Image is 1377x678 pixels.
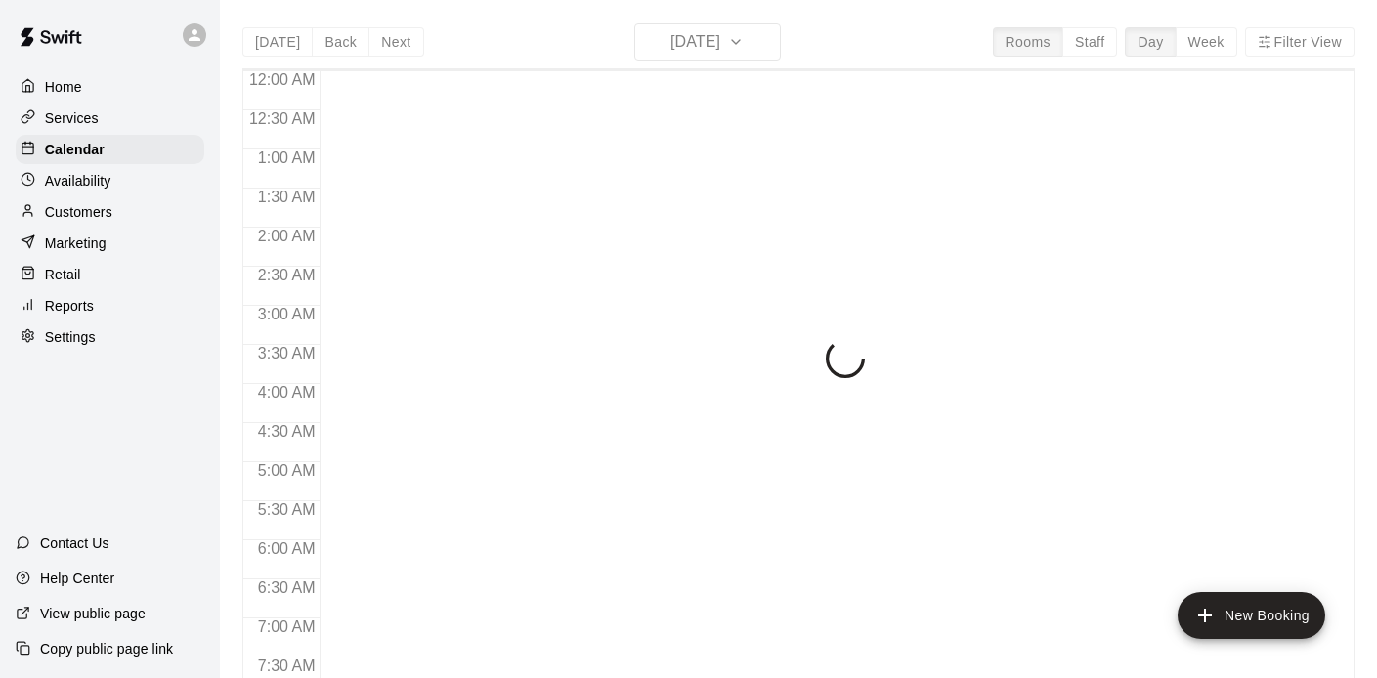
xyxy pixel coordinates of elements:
span: 1:00 AM [253,149,321,166]
p: Contact Us [40,533,109,553]
p: View public page [40,604,146,623]
span: 12:30 AM [244,110,321,127]
span: 7:00 AM [253,618,321,635]
a: Availability [16,166,204,195]
p: Services [45,108,99,128]
p: Reports [45,296,94,316]
span: 2:00 AM [253,228,321,244]
p: Help Center [40,569,114,588]
span: 3:30 AM [253,345,321,361]
span: 1:30 AM [253,189,321,205]
a: Marketing [16,229,204,258]
span: 12:00 AM [244,71,321,88]
span: 2:30 AM [253,267,321,283]
span: 6:00 AM [253,540,321,557]
a: Retail [16,260,204,289]
button: add [1178,592,1325,639]
a: Calendar [16,135,204,164]
span: 4:30 AM [253,423,321,440]
a: Reports [16,291,204,320]
a: Services [16,104,204,133]
p: Home [45,77,82,97]
span: 7:30 AM [253,657,321,674]
span: 4:00 AM [253,384,321,401]
a: Customers [16,197,204,227]
p: Settings [45,327,96,347]
p: Calendar [45,140,105,159]
span: 5:00 AM [253,462,321,479]
a: Home [16,72,204,102]
span: 3:00 AM [253,306,321,322]
a: Settings [16,322,204,352]
p: Copy public page link [40,639,173,658]
p: Retail [45,265,81,284]
p: Marketing [45,233,107,253]
p: Availability [45,171,111,191]
span: 6:30 AM [253,579,321,596]
span: 5:30 AM [253,501,321,518]
p: Customers [45,202,112,222]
